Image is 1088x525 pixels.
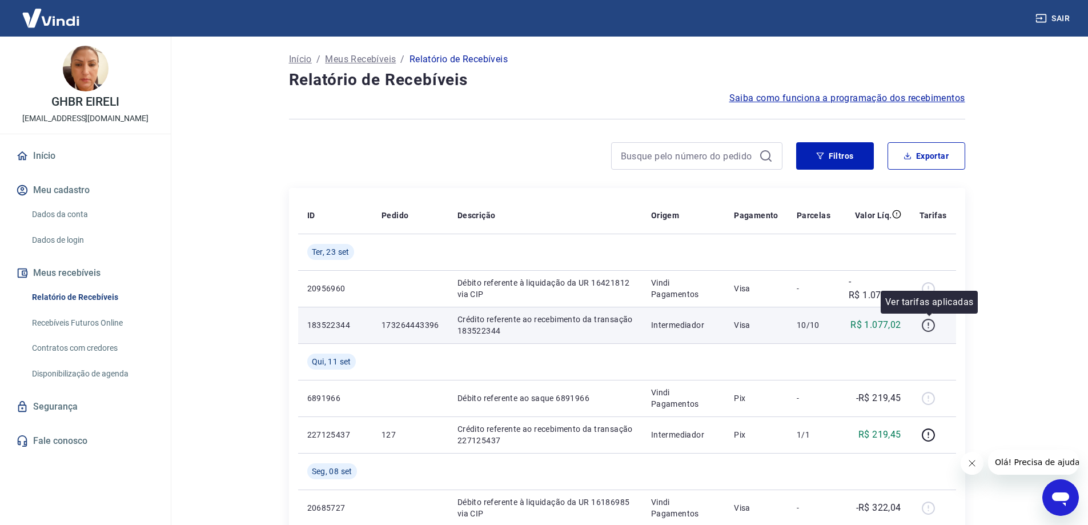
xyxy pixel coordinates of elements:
a: Início [289,53,312,66]
p: Parcelas [797,210,830,221]
p: Tarifas [920,210,947,221]
p: Débito referente à liquidação da UR 16186985 via CIP [457,496,633,519]
p: R$ 219,45 [858,428,901,442]
a: Dados de login [27,229,157,252]
input: Busque pelo número do pedido [621,147,754,165]
a: Relatório de Recebíveis [27,286,157,309]
p: Intermediador [651,319,716,331]
p: Pedido [382,210,408,221]
p: - [797,392,830,404]
p: Visa [734,283,778,294]
p: Pix [734,392,778,404]
a: Contratos com credores [27,336,157,360]
p: Vindi Pagamentos [651,496,716,519]
p: Pix [734,429,778,440]
p: Intermediador [651,429,716,440]
p: 10/10 [797,319,830,331]
span: Qui, 11 set [312,356,351,367]
button: Filtros [796,142,874,170]
p: - [797,502,830,514]
a: Fale conosco [14,428,157,454]
a: Início [14,143,157,169]
p: 1/1 [797,429,830,440]
p: Débito referente à liquidação da UR 16421812 via CIP [457,277,633,300]
h4: Relatório de Recebíveis [289,69,965,91]
img: Vindi [14,1,88,35]
img: cef525a0-ece9-479b-9d37-b7b8a4e06297.jpeg [63,46,109,91]
a: Meus Recebíveis [325,53,396,66]
a: Disponibilização de agenda [27,362,157,386]
iframe: Mensagem da empresa [988,450,1079,475]
p: [EMAIL_ADDRESS][DOMAIN_NAME] [22,113,148,125]
p: 227125437 [307,429,363,440]
iframe: Fechar mensagem [961,452,983,475]
p: Pagamento [734,210,778,221]
p: ID [307,210,315,221]
span: Ter, 23 set [312,246,350,258]
p: -R$ 219,45 [856,391,901,405]
a: Recebíveis Futuros Online [27,311,157,335]
p: 127 [382,429,439,440]
p: Vindi Pagamentos [651,277,716,300]
p: Débito referente ao saque 6891966 [457,392,633,404]
p: Crédito referente ao recebimento da transação 227125437 [457,423,633,446]
p: / [400,53,404,66]
p: Valor Líq. [855,210,892,221]
a: Saiba como funciona a programação dos recebimentos [729,91,965,105]
button: Meu cadastro [14,178,157,203]
p: Descrição [457,210,496,221]
p: Ver tarifas aplicadas [885,295,973,309]
p: Vindi Pagamentos [651,387,716,410]
iframe: Botão para abrir a janela de mensagens [1042,479,1079,516]
p: / [316,53,320,66]
p: GHBR EIRELI [51,96,119,108]
p: Relatório de Recebíveis [409,53,508,66]
p: -R$ 322,04 [856,501,901,515]
p: 20956960 [307,283,363,294]
button: Exportar [888,142,965,170]
a: Segurança [14,394,157,419]
p: Origem [651,210,679,221]
button: Sair [1033,8,1074,29]
button: Meus recebíveis [14,261,157,286]
p: - [797,283,830,294]
p: -R$ 1.077,02 [849,275,901,302]
p: 20685727 [307,502,363,514]
p: Crédito referente ao recebimento da transação 183522344 [457,314,633,336]
span: Seg, 08 set [312,466,352,477]
p: 173264443396 [382,319,439,331]
span: Olá! Precisa de ajuda? [7,8,96,17]
p: Visa [734,319,778,331]
p: Visa [734,502,778,514]
p: 6891966 [307,392,363,404]
p: 183522344 [307,319,363,331]
a: Dados da conta [27,203,157,226]
p: R$ 1.077,02 [850,318,901,332]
